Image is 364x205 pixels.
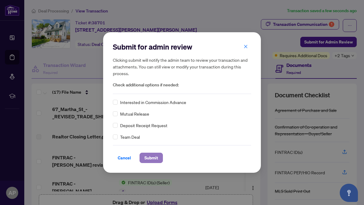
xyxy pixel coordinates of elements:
span: close [244,44,248,49]
span: Check additional options if needed: [113,82,251,89]
button: Submit [140,153,163,163]
span: Interested in Commission Advance [120,99,186,106]
button: Cancel [113,153,136,163]
h2: Submit for admin review [113,42,251,52]
span: Submit [144,153,158,163]
span: Cancel [118,153,131,163]
h5: Clicking submit will notify the admin team to review your transaction and attachments. You can st... [113,57,251,77]
span: Team Deal [120,134,140,140]
span: Mutual Release [120,110,149,117]
span: Deposit Receipt Request [120,122,167,129]
button: Open asap [340,184,358,202]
